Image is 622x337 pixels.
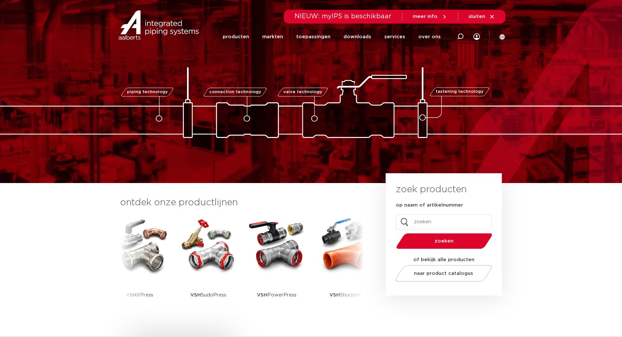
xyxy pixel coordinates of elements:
[247,216,306,315] a: VSHPowerPress
[283,90,322,94] span: valve technology
[393,265,494,282] a: naar product catalogus
[209,90,261,94] span: connection technology
[413,14,447,20] a: meer info
[110,216,169,315] a: VSHXPress
[179,216,238,315] a: VSHSudoPress
[413,14,438,19] span: meer info
[190,293,201,297] strong: VSH
[414,271,473,276] span: naar product catalogus
[343,24,371,49] a: downloads
[469,14,495,20] a: sluiten
[257,293,267,297] strong: VSH
[223,24,249,49] a: producten
[436,90,484,94] span: fastening technology
[316,216,375,315] a: VSHShurjoint
[120,196,364,209] h3: ontdek onze productlijnen
[329,293,340,297] strong: VSH
[296,24,330,49] a: toepassingen
[223,24,441,49] nav: Menu
[126,275,153,315] p: XPress
[329,275,361,315] p: Shurjoint
[396,214,492,229] input: zoeken
[413,257,474,262] strong: of bekijk alle producten
[418,24,441,49] a: over ons
[469,14,485,19] span: sluiten
[396,183,467,196] h3: zoek producten
[262,24,283,49] a: markten
[126,293,136,297] strong: VSH
[393,233,495,249] button: zoeken
[190,275,226,315] p: SudoPress
[384,24,405,49] a: services
[127,90,168,94] span: piping technology
[396,202,463,209] label: op naam of artikelnummer
[295,13,391,20] span: NIEUW: myIPS is beschikbaar
[257,275,296,315] p: PowerPress
[413,239,475,244] span: zoeken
